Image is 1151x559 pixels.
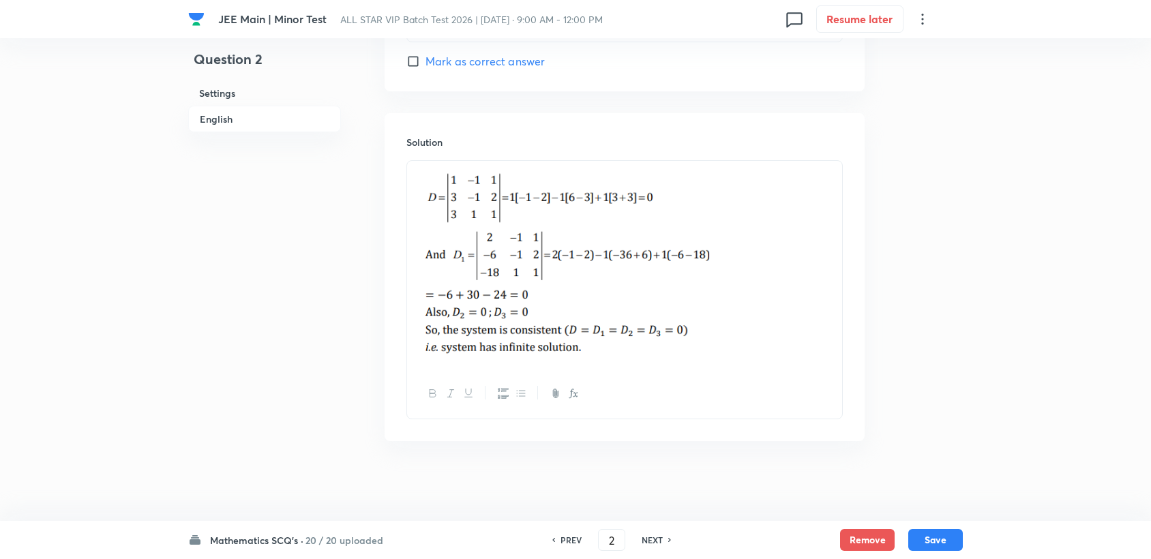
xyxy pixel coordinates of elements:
h6: 20 / 20 uploaded [305,533,383,547]
h6: Mathematics SCQ's · [210,533,303,547]
h6: NEXT [642,534,663,546]
span: ALL STAR VIP Batch Test 2026 | [DATE] · 9:00 AM - 12:00 PM [340,13,603,26]
h6: English [188,106,341,132]
h6: PREV [560,534,582,546]
h4: Question 2 [188,49,341,80]
img: 23-09-25-07:14:44-AM [417,169,832,357]
h6: Settings [188,80,341,106]
span: Mark as correct answer [425,53,545,70]
img: Company Logo [188,11,205,27]
button: Resume later [816,5,903,33]
h6: Solution [406,135,843,149]
button: Remove [840,529,895,551]
span: JEE Main | Minor Test [218,12,327,26]
button: Save [908,529,963,551]
a: Company Logo [188,11,207,27]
